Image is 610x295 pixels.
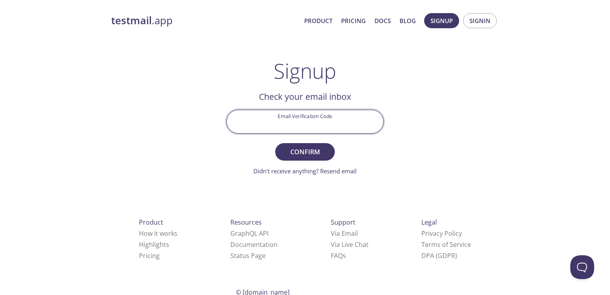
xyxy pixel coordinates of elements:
button: Signin [463,13,497,28]
span: Signin [469,16,490,26]
a: Via Email [331,229,358,238]
h2: Check your email inbox [226,90,384,103]
a: Product [304,16,332,26]
span: Signup [430,16,453,26]
span: Product [139,218,163,227]
a: Docs [374,16,391,26]
a: Documentation [230,240,278,249]
span: s [343,251,346,260]
a: testmail.app [111,14,298,27]
iframe: Help Scout Beacon - Open [570,255,594,279]
strong: testmail [111,14,152,27]
span: Resources [230,218,262,227]
a: Privacy Policy [421,229,462,238]
a: FAQ [331,251,346,260]
span: Confirm [284,146,326,157]
a: Pricing [341,16,366,26]
a: Highlights [139,240,169,249]
a: Via Live Chat [331,240,369,249]
h1: Signup [274,59,336,83]
span: Legal [421,218,437,227]
button: Signup [424,13,459,28]
span: Support [331,218,355,227]
a: Blog [400,16,416,26]
button: Confirm [275,143,335,161]
a: Status Page [230,251,266,260]
a: Didn't receive anything? Resend email [253,167,357,175]
a: Terms of Service [421,240,471,249]
a: Pricing [139,251,160,260]
a: GraphQL API [230,229,268,238]
a: How it works [139,229,178,238]
a: DPA (GDPR) [421,251,457,260]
